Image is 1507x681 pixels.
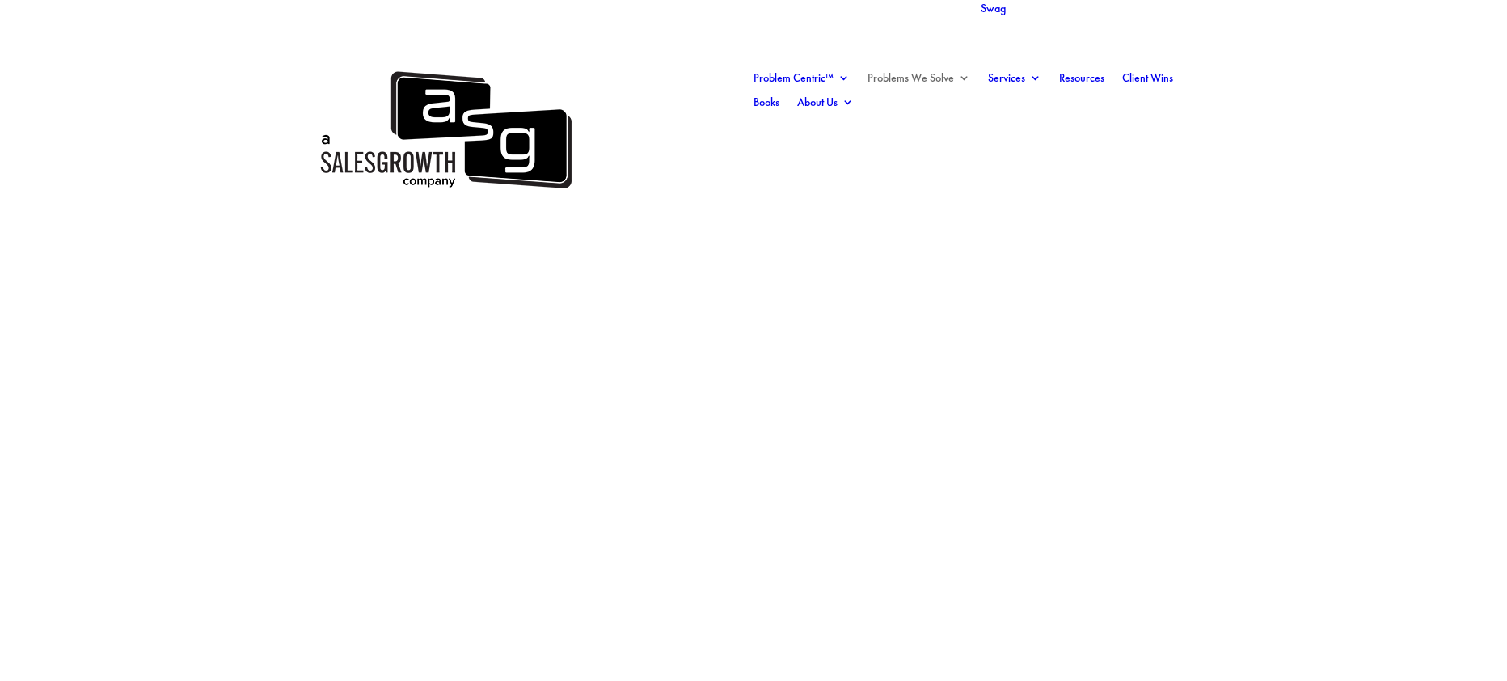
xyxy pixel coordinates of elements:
a: Books [753,96,779,114]
img: ASG Co. Logo [317,66,572,195]
a: Swag [981,2,1181,20]
a: Problems We Solve [867,72,970,90]
a: Services [988,72,1041,90]
a: Client Wins [1122,72,1173,90]
a: About Us [797,96,854,114]
a: Resources [1059,72,1104,90]
a: Problem Centric™ [753,72,850,90]
a: A Sales Growth Company Logo [317,184,572,198]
